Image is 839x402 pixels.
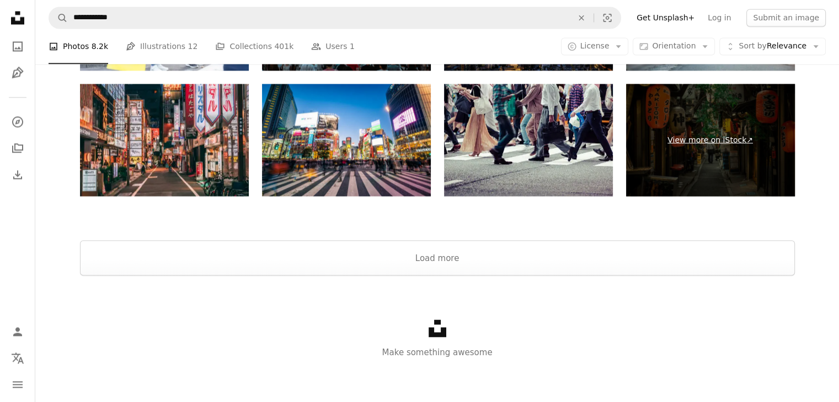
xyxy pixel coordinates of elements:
form: Find visuals sitewide [49,7,621,29]
button: Search Unsplash [49,7,68,28]
button: Load more [80,240,795,275]
button: Clear [569,7,594,28]
img: Tokyos famous Shinjuku district [80,84,249,196]
a: Illustrations [7,62,29,84]
span: 12 [188,40,198,52]
img: Pedestrians crossing the street at Shibuya crossing with motion blur [262,84,431,196]
a: Collections [7,137,29,159]
span: Sort by [739,41,766,50]
a: Collections 401k [215,29,293,64]
button: Submit an image [746,9,826,26]
a: Log in / Sign up [7,320,29,343]
a: Illustrations 12 [126,29,197,64]
a: Explore [7,111,29,133]
p: Make something awesome [35,345,839,358]
button: Language [7,347,29,369]
a: Photos [7,35,29,57]
a: Get Unsplash+ [630,9,701,26]
span: License [580,41,610,50]
a: Log in [701,9,738,26]
button: License [561,37,629,55]
a: Home — Unsplash [7,7,29,31]
a: Download History [7,164,29,186]
span: Relevance [739,41,806,52]
a: View more on iStock↗ [626,84,795,196]
button: Sort byRelevance [719,37,826,55]
button: Orientation [633,37,715,55]
img: Asian People are across the crosswalk [444,84,613,196]
a: Users 1 [311,29,355,64]
button: Menu [7,373,29,395]
span: Orientation [652,41,696,50]
span: 1 [350,40,355,52]
button: Visual search [594,7,621,28]
span: 401k [274,40,293,52]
